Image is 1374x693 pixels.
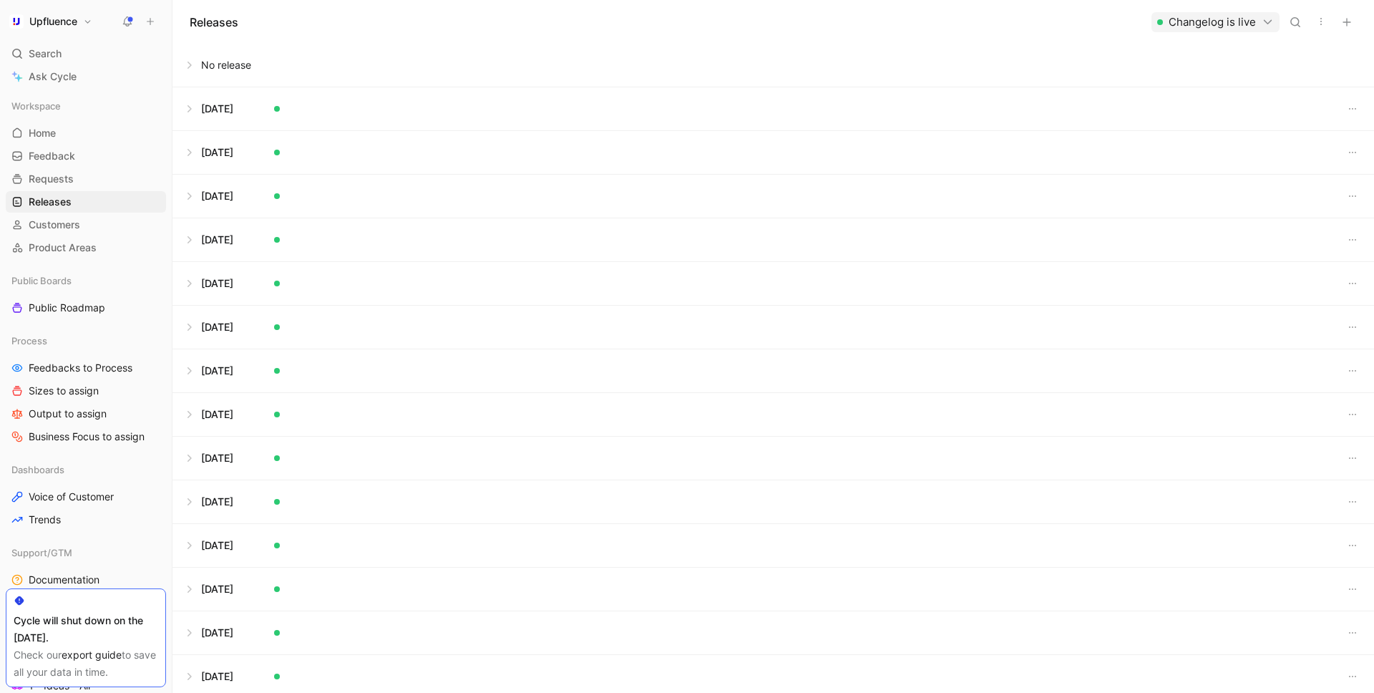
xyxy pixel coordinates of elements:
div: DashboardsVoice of CustomerTrends [6,459,166,530]
a: Product Areas [6,237,166,258]
a: Voice of Customer [6,486,166,508]
span: Dashboards [11,462,64,477]
span: Releases [29,195,72,209]
a: Trends [6,509,166,530]
span: Voice of Customer [29,490,114,504]
a: Feedbacks to Process [6,357,166,379]
a: Feedback [6,145,166,167]
a: Documentation [6,569,166,591]
span: Process [11,334,47,348]
span: Workspace [11,99,61,113]
button: Changelog is live [1151,12,1280,32]
span: Output to assign [29,407,107,421]
span: Requests [29,172,74,186]
div: Workspace [6,95,166,117]
div: ProcessFeedbacks to ProcessSizes to assignOutput to assignBusiness Focus to assign [6,330,166,447]
span: Feedback [29,149,75,163]
a: Requests [6,168,166,190]
div: Search [6,43,166,64]
span: Public Roadmap [29,301,105,315]
span: Feedbacks to Process [29,361,132,375]
a: Ask Cycle [6,66,166,87]
a: Home [6,122,166,144]
button: UpfluenceUpfluence [6,11,96,31]
span: Product Areas [29,241,97,255]
span: Business Focus to assign [29,430,145,444]
span: Support/GTM [11,546,72,560]
span: Sizes to assign [29,384,99,398]
span: Ask Cycle [29,68,77,85]
a: Releases [6,191,166,213]
span: Search [29,45,62,62]
div: Support/GTMDocumentationGo-to-MarketFeedback from support [6,542,166,636]
span: Documentation [29,573,99,587]
a: Customers [6,214,166,236]
a: Sizes to assign [6,380,166,402]
div: Cycle will shut down on the [DATE]. [14,612,158,646]
a: export guide [62,649,122,661]
span: Public Boards [11,273,72,288]
div: Support/GTM [6,542,166,563]
a: Output to assign [6,403,166,425]
span: Customers [29,218,80,232]
span: Trends [29,513,61,527]
div: Process [6,330,166,352]
div: Dashboards [6,459,166,480]
span: Home [29,126,56,140]
a: Public Roadmap [6,297,166,319]
div: Check our to save all your data in time. [14,646,158,681]
div: Public BoardsPublic Roadmap [6,270,166,319]
img: Upfluence [9,14,24,29]
div: Public Boards [6,270,166,291]
a: Business Focus to assign [6,426,166,447]
h1: Upfluence [29,15,77,28]
h1: Releases [190,14,238,31]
